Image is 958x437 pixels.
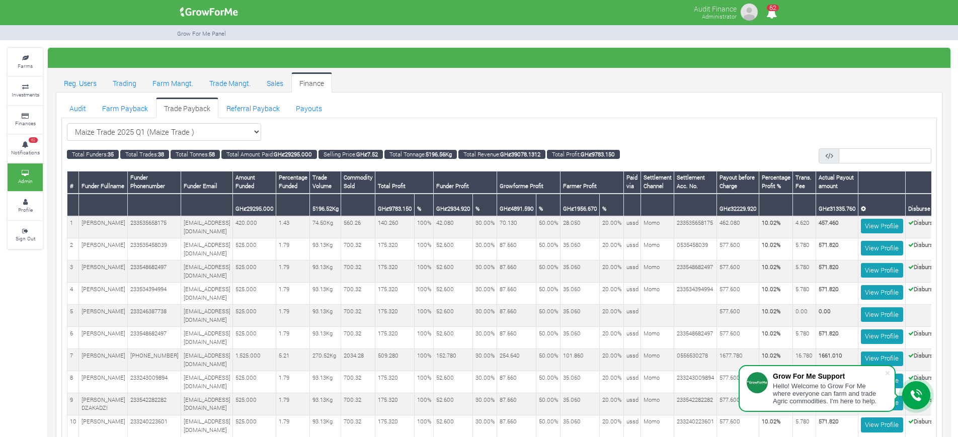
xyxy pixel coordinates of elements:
[67,371,79,393] td: 8
[536,283,561,305] td: 50.00%
[233,393,276,415] td: 525.000
[624,349,641,371] td: ussd
[600,238,624,260] td: 20.00%
[434,216,473,238] td: 42.080
[8,163,43,191] a: Admin
[861,352,903,366] a: View Profile
[67,260,79,283] td: 3
[497,305,536,327] td: 87.660
[767,5,779,11] span: 62
[310,238,341,260] td: 93.13Kg
[497,327,536,349] td: 87.660
[79,305,128,327] td: [PERSON_NAME]
[276,171,310,193] th: Percentage Funded
[473,305,497,327] td: 30.00%
[793,238,816,260] td: 5.780
[415,327,434,349] td: 100%
[15,120,36,127] small: Finances
[310,260,341,283] td: 93.13Kg
[375,349,415,371] td: 509.280
[156,98,218,118] a: Trade Payback
[434,238,473,260] td: 52.600
[497,393,536,415] td: 87.660
[762,307,780,315] b: 10.02%
[908,263,939,271] b: Disbursed
[561,238,600,260] td: 35.060
[624,393,641,415] td: ussd
[233,238,276,260] td: 525.000
[128,238,181,260] td: 233535458039
[861,219,903,233] a: View Profile
[128,349,181,371] td: [PHONE_NUMBER]
[415,305,434,327] td: 100%
[861,285,903,300] a: View Profile
[181,371,233,393] td: [EMAIL_ADDRESS][DOMAIN_NAME]
[497,171,561,193] th: Growforme Profit
[536,349,561,371] td: 50.00%
[458,150,545,159] small: Total Revenue:
[717,194,759,216] th: GHȼ32229.920
[762,2,781,25] i: Notifications
[473,194,497,216] th: %
[276,283,310,305] td: 1.79
[341,171,375,193] th: Commodity Sold
[624,305,641,327] td: ussd
[793,260,816,283] td: 5.780
[128,393,181,415] td: 233542282282
[561,327,600,349] td: 35.060
[415,194,434,216] th: %
[67,216,79,238] td: 1
[473,327,497,349] td: 30.00%
[674,238,717,260] td: 0535458039
[108,150,114,158] b: 35
[233,260,276,283] td: 525.000
[79,415,128,437] td: [PERSON_NAME]
[717,393,759,415] td: 577.600
[561,283,600,305] td: 35.060
[861,307,903,322] a: View Profile
[762,241,780,248] b: 10.02%
[793,305,816,327] td: 0.00
[624,327,641,349] td: ussd
[79,260,128,283] td: [PERSON_NAME]
[375,171,434,193] th: Total Profit
[536,194,561,216] th: %
[908,374,939,381] b: Disbursed
[561,371,600,393] td: 35.060
[434,371,473,393] td: 52.600
[434,260,473,283] td: 52.600
[793,327,816,349] td: 5.780
[375,283,415,305] td: 175.320
[908,285,939,293] b: Disbursed
[497,194,536,216] th: GHȼ4891.590
[158,150,164,158] b: 38
[717,371,759,393] td: 577.600
[221,150,317,159] small: Total Amount Paid:
[759,171,793,193] th: Percentage Profit %
[773,382,885,405] div: Hello! Welcome to Grow For Me where everyone can farm and trade Agric commodities. I'm here to help.
[276,238,310,260] td: 1.79
[341,371,375,393] td: 700.32
[906,194,952,216] th: Disburse Status
[67,150,119,159] small: Total Funders:
[375,393,415,415] td: 175.320
[233,371,276,393] td: 525.000
[473,260,497,283] td: 30.00%
[274,150,312,158] b: GHȼ29295.000
[861,241,903,255] a: View Profile
[819,285,839,293] b: 571.820
[717,327,759,349] td: 577.600
[434,327,473,349] td: 52.600
[375,327,415,349] td: 175.320
[819,307,831,315] b: 0.00
[497,238,536,260] td: 87.660
[600,283,624,305] td: 20.00%
[233,283,276,305] td: 525.000
[600,305,624,327] td: 20.00%
[8,106,43,134] a: Finances
[717,216,759,238] td: 462.080
[674,283,717,305] td: 233534394994
[310,371,341,393] td: 93.13Kg
[233,216,276,238] td: 420.000
[434,283,473,305] td: 52.600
